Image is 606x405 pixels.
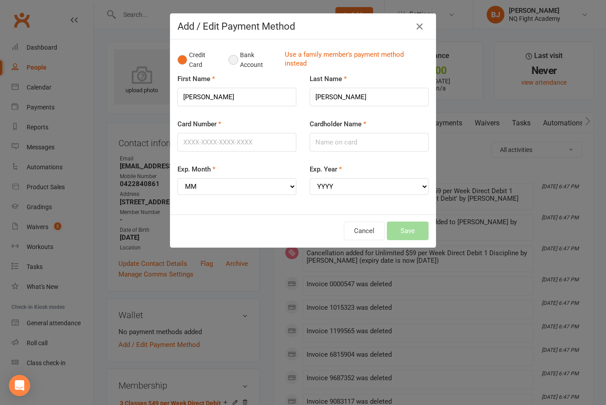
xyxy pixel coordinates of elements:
[310,119,366,129] label: Cardholder Name
[177,47,219,74] button: Credit Card
[228,47,278,74] button: Bank Account
[177,164,216,175] label: Exp. Month
[177,119,221,129] label: Card Number
[310,74,347,84] label: Last Name
[310,133,429,152] input: Name on card
[413,19,427,34] button: Close
[177,133,296,152] input: XXXX-XXXX-XXXX-XXXX
[310,164,342,175] label: Exp. Year
[285,50,424,70] a: Use a family member's payment method instead
[177,74,215,84] label: First Name
[9,375,30,396] div: Open Intercom Messenger
[344,222,385,240] button: Cancel
[177,21,429,32] h4: Add / Edit Payment Method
